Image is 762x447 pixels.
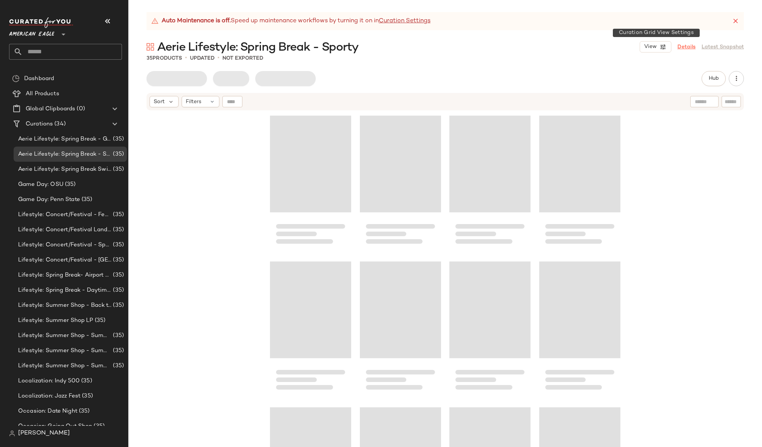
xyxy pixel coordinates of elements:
[18,210,111,219] span: Lifestyle: Concert/Festival - Femme
[80,195,93,204] span: (35)
[111,346,124,355] span: (35)
[449,113,531,252] div: Loading...
[270,113,351,252] div: Loading...
[18,256,111,264] span: Lifestyle: Concert/Festival - [GEOGRAPHIC_DATA]
[18,286,111,295] span: Lifestyle: Spring Break - Daytime Casual
[539,258,620,398] div: Loading...
[222,54,263,62] p: Not Exported
[80,377,92,385] span: (35)
[18,346,111,355] span: Lifestyle: Summer Shop - Summer Internship
[217,54,219,63] span: •
[360,113,441,252] div: Loading...
[93,316,106,325] span: (35)
[24,74,54,83] span: Dashboard
[18,301,111,310] span: Lifestyle: Summer Shop - Back to School Essentials
[18,316,93,325] span: Lifestyle: Summer Shop LP
[92,422,105,431] span: (35)
[270,258,351,398] div: Loading...
[154,98,165,106] span: Sort
[18,226,111,234] span: Lifestyle: Concert/Festival Landing Page
[151,17,430,26] div: Speed up maintenance workflows by turning it on in
[449,258,531,398] div: Loading...
[111,226,124,234] span: (35)
[18,362,111,370] span: Lifestyle: Summer Shop - Summer Study Sessions
[111,241,124,249] span: (35)
[708,76,719,82] span: Hub
[18,407,77,416] span: Occasion: Date Night
[379,17,430,26] a: Curation Settings
[162,17,231,26] strong: Auto Maintenance is off.
[12,75,20,82] img: svg%3e
[18,241,111,249] span: Lifestyle: Concert/Festival - Sporty
[18,135,111,144] span: Aerie Lifestyle: Spring Break - Girly/Femme
[26,120,53,128] span: Curations
[147,54,182,62] div: Products
[18,271,111,280] span: Lifestyle: Spring Break- Airport Style
[677,43,696,51] a: Details
[147,43,154,51] img: svg%3e
[9,26,54,39] span: American Eagle
[53,120,66,128] span: (34)
[26,90,59,98] span: All Products
[185,54,187,63] span: •
[63,180,76,189] span: (35)
[18,195,80,204] span: Game Day: Penn State
[26,105,75,113] span: Global Clipboards
[539,113,620,252] div: Loading...
[360,258,441,398] div: Loading...
[18,377,80,385] span: Localization: Indy 500
[75,105,85,113] span: (0)
[18,150,111,159] span: Aerie Lifestyle: Spring Break - Sporty
[190,54,214,62] p: updated
[18,422,92,431] span: Occasion: Going Out Shop
[111,286,124,295] span: (35)
[111,331,124,340] span: (35)
[9,430,15,436] img: svg%3e
[111,210,124,219] span: (35)
[111,165,124,174] span: (35)
[9,17,73,28] img: cfy_white_logo.C9jOOHJF.svg
[640,41,671,53] button: View
[77,407,90,416] span: (35)
[702,71,726,86] button: Hub
[111,135,124,144] span: (35)
[18,165,111,174] span: Aerie Lifestyle: Spring Break Swimsuits Landing Page
[111,256,124,264] span: (35)
[18,331,111,340] span: Lifestyle: Summer Shop - Summer Abroad
[186,98,201,106] span: Filters
[111,301,124,310] span: (35)
[111,150,124,159] span: (35)
[18,429,70,438] span: [PERSON_NAME]
[18,180,63,189] span: Game Day: OSU
[111,271,124,280] span: (35)
[644,44,657,50] span: View
[80,392,93,401] span: (35)
[157,40,359,55] span: Aerie Lifestyle: Spring Break - Sporty
[111,362,124,370] span: (35)
[147,56,153,61] span: 35
[18,392,80,401] span: Localization: Jazz Fest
